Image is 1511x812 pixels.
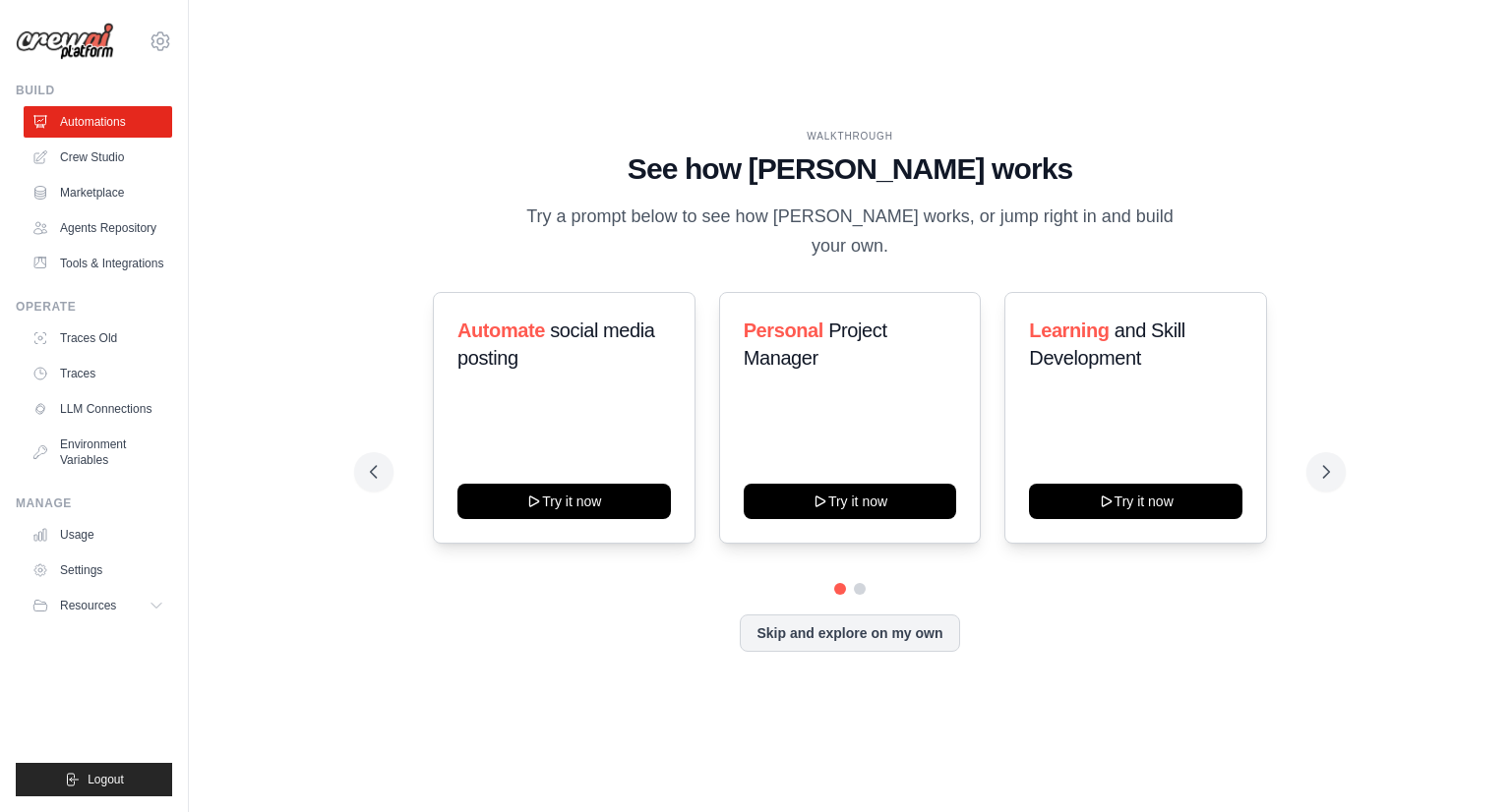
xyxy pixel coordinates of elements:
button: Logout [16,763,172,796]
span: Logout [88,772,124,787]
button: Try it now [744,484,957,519]
span: social media posting [457,319,655,369]
div: Operate [16,299,172,315]
a: Crew Studio [24,142,172,173]
span: Learning [1029,319,1109,341]
span: Personal [744,319,823,341]
a: Traces Old [24,322,172,354]
button: Resources [24,590,172,621]
div: WALKTHROUGH [370,129,1330,144]
a: Automations [24,106,172,138]
button: Try it now [457,484,671,519]
h1: See how [PERSON_NAME] works [370,151,1330,187]
button: Try it now [1029,484,1242,519]
a: Usage [24,519,172,551]
a: Tools & Integrations [24,248,172,279]
div: Build [16,83,172,98]
p: Try a prompt below to see how [PERSON_NAME] works, or jump right in and build your own. [519,203,1180,261]
span: Resources [60,598,116,613]
a: Marketplace [24,177,172,208]
div: Manage [16,495,172,511]
a: Environment Variables [24,429,172,476]
button: Skip and explore on my own [740,614,959,652]
span: and Skill Development [1029,319,1184,369]
a: Agents Repository [24,212,172,244]
a: LLM Connections [24,393,172,425]
img: Logo [16,23,114,61]
a: Settings [24,554,172,586]
span: Project Manager [744,319,887,369]
a: Traces [24,358,172,389]
span: Automate [457,319,545,341]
